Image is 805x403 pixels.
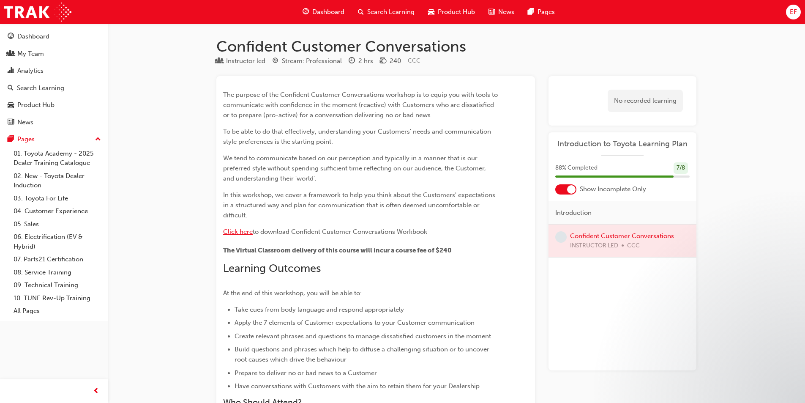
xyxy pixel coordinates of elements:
[10,205,104,218] a: 04. Customer Experience
[776,374,797,395] iframe: Intercom live chat
[349,58,355,65] span: clock-icon
[3,132,104,147] button: Pages
[3,29,104,44] a: Dashboard
[555,163,598,173] span: 88 % Completed
[3,80,104,96] a: Search Learning
[223,191,497,219] span: In this workshop, we cover a framework to help you think about the Customers' expectations in a s...
[674,162,688,174] div: 7 / 8
[3,46,104,62] a: My Team
[312,7,344,17] span: Dashboard
[580,184,646,194] span: Show Incomplete Only
[528,7,534,17] span: pages-icon
[235,345,491,363] span: Build questions and phrases which help to diffuse a challenging situation or to uncover root caus...
[272,56,342,66] div: Stream
[8,136,14,143] span: pages-icon
[223,128,493,145] span: To be able to do that effectively, understanding your Customers' needs and communication style pr...
[555,231,567,243] span: learningRecordVerb_NONE-icon
[3,63,104,79] a: Analytics
[351,3,421,21] a: search-iconSearch Learning
[10,253,104,266] a: 07. Parts21 Certification
[216,58,223,65] span: learningResourceType_INSTRUCTOR_LED-icon
[235,332,491,340] span: Create relevant phrases and questions to manage dissatisfied customers in the moment
[8,67,14,75] span: chart-icon
[17,134,35,144] div: Pages
[223,289,362,297] span: At the end of this workshop, you will be able to:
[10,279,104,292] a: 09. Technical Training
[10,147,104,170] a: 01. Toyota Academy - 2025 Dealer Training Catalogue
[10,230,104,253] a: 06. Electrification (EV & Hybrid)
[10,304,104,318] a: All Pages
[438,7,475,17] span: Product Hub
[367,7,415,17] span: Search Learning
[3,115,104,130] a: News
[10,218,104,231] a: 05. Sales
[538,7,555,17] span: Pages
[17,83,64,93] div: Search Learning
[272,58,278,65] span: target-icon
[786,5,801,19] button: EF
[390,56,401,66] div: 240
[226,56,265,66] div: Instructor led
[235,382,480,390] span: Have conversations with Customers with the aim to retain them for your Dealership
[555,208,592,218] span: Introduction
[3,97,104,113] a: Product Hub
[235,319,475,326] span: Apply the 7 elements of Customer expectations to your Customer communication
[223,91,499,119] span: The purpose of the Confident Customer Conversations workshop is to equip you with tools to commun...
[8,101,14,109] span: car-icon
[380,58,386,65] span: money-icon
[282,56,342,66] div: Stream: Professional
[10,266,104,279] a: 08. Service Training
[17,118,33,127] div: News
[303,7,309,17] span: guage-icon
[421,3,482,21] a: car-iconProduct Hub
[17,32,49,41] div: Dashboard
[8,50,14,58] span: people-icon
[380,56,401,66] div: Price
[253,228,427,236] span: to download Confident Customer Conversations Workbook
[235,306,404,313] span: Take cues from body language and respond appropriately
[428,7,434,17] span: car-icon
[223,262,321,275] span: Learning Outcomes
[408,57,420,64] span: Learning resource code
[10,170,104,192] a: 02. New - Toyota Dealer Induction
[8,33,14,41] span: guage-icon
[488,7,495,17] span: news-icon
[498,7,514,17] span: News
[216,37,696,56] h1: Confident Customer Conversations
[223,247,452,254] span: The Virtual Classroom delivery of this course will incur a course fee of $240
[235,369,377,377] span: Prepare to deliver no or bad news to a Customer
[349,56,373,66] div: Duration
[10,292,104,305] a: 10. TUNE Rev-Up Training
[482,3,521,21] a: news-iconNews
[17,66,44,76] div: Analytics
[223,228,253,236] a: Click here
[608,90,683,112] div: No recorded learning
[223,154,488,182] span: We tend to communicate based on our perception and typically in a manner that is our preferred st...
[17,100,55,110] div: Product Hub
[3,27,104,132] button: DashboardMy TeamAnalyticsSearch LearningProduct HubNews
[17,49,44,59] div: My Team
[4,3,71,22] img: Trak
[93,386,99,397] span: prev-icon
[358,7,364,17] span: search-icon
[790,7,797,17] span: EF
[95,134,101,145] span: up-icon
[216,56,265,66] div: Type
[8,85,14,92] span: search-icon
[555,139,690,149] a: Introduction to Toyota Learning Plan
[358,56,373,66] div: 2 hrs
[8,119,14,126] span: news-icon
[296,3,351,21] a: guage-iconDashboard
[521,3,562,21] a: pages-iconPages
[10,192,104,205] a: 03. Toyota For Life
